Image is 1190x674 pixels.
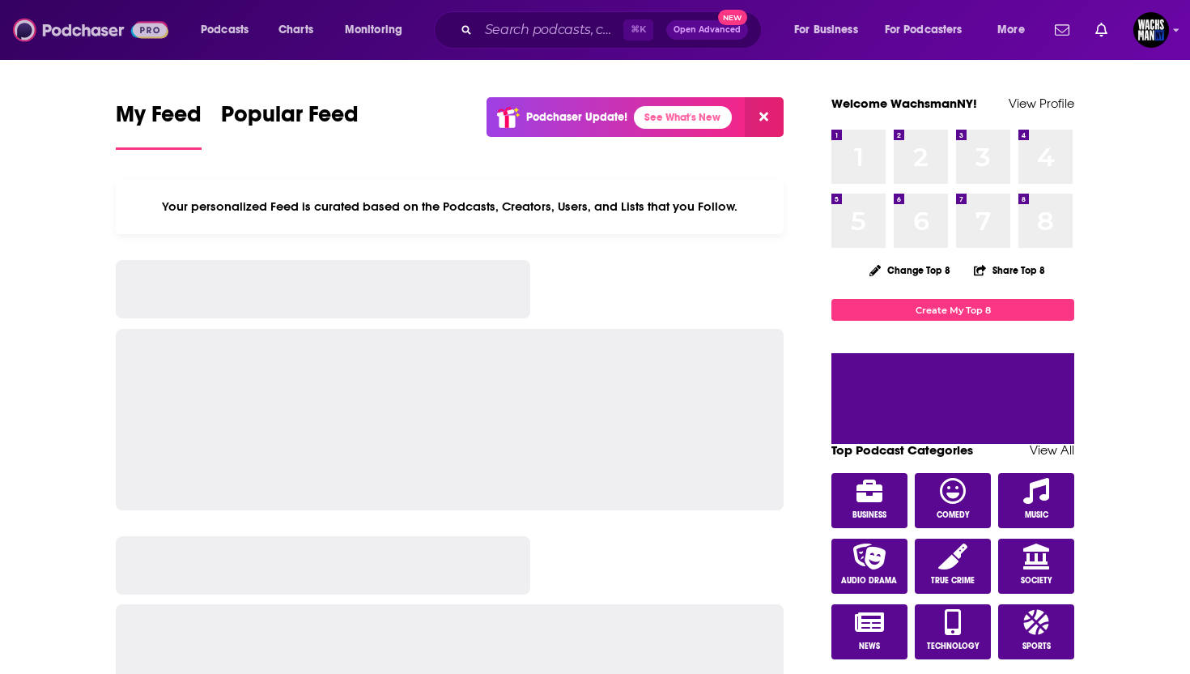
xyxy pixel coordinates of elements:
[116,100,202,150] a: My Feed
[674,26,741,34] span: Open Advanced
[831,539,907,594] a: Audio Drama
[718,10,747,25] span: New
[1133,12,1169,48] img: User Profile
[860,260,960,280] button: Change Top 8
[1133,12,1169,48] span: Logged in as WachsmanNY
[831,96,977,111] a: Welcome WachsmanNY!
[831,442,973,458] a: Top Podcast Categories
[927,642,980,651] span: Technology
[915,539,991,594] a: True Crime
[278,19,313,41] span: Charts
[526,110,627,124] p: Podchaser Update!
[201,19,249,41] span: Podcasts
[1025,510,1048,520] span: Music
[973,254,1046,286] button: Share Top 8
[221,100,359,150] a: Popular Feed
[116,179,784,234] div: Your personalized Feed is curated based on the Podcasts, Creators, Users, and Lists that you Follow.
[1009,96,1074,111] a: View Profile
[1048,16,1076,44] a: Show notifications dropdown
[1133,12,1169,48] button: Show profile menu
[1030,442,1074,458] a: View All
[478,17,623,43] input: Search podcasts, credits, & more...
[859,642,880,651] span: News
[997,19,1025,41] span: More
[998,539,1074,594] a: Society
[345,19,402,41] span: Monitoring
[449,11,777,49] div: Search podcasts, credits, & more...
[634,106,732,129] a: See What's New
[998,473,1074,528] a: Music
[915,473,991,528] a: Comedy
[841,576,897,586] span: Audio Drama
[874,17,986,43] button: open menu
[1089,16,1114,44] a: Show notifications dropdown
[13,15,168,45] img: Podchaser - Follow, Share and Rate Podcasts
[783,17,878,43] button: open menu
[931,576,975,586] span: True Crime
[937,510,970,520] span: Comedy
[1022,642,1051,651] span: Sports
[885,19,963,41] span: For Podcasters
[852,510,886,520] span: Business
[831,299,1074,321] a: Create My Top 8
[189,17,270,43] button: open menu
[915,604,991,659] a: Technology
[831,604,907,659] a: News
[794,19,858,41] span: For Business
[986,17,1045,43] button: open menu
[116,100,202,138] span: My Feed
[268,17,323,43] a: Charts
[221,100,359,138] span: Popular Feed
[998,604,1074,659] a: Sports
[334,17,423,43] button: open menu
[623,19,653,41] span: ⌘ K
[831,473,907,528] a: Business
[666,20,748,40] button: Open AdvancedNew
[1021,576,1052,586] span: Society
